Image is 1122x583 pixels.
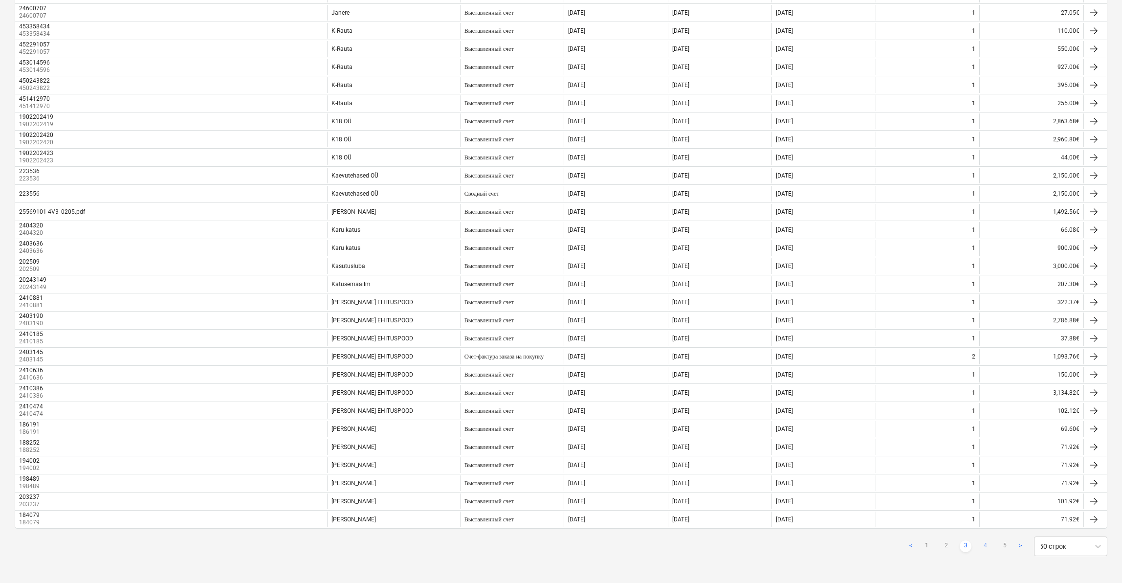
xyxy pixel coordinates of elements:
[776,516,793,523] div: [DATE]
[464,172,514,179] div: Выставленный счет
[19,168,40,175] div: 223536
[972,27,975,34] div: 1
[464,208,514,216] div: Выставленный счет
[19,410,45,418] p: 2410474
[331,389,413,396] div: [PERSON_NAME] EHITUSPOOD
[331,407,413,414] div: [PERSON_NAME] EHITUSPOOD
[19,77,50,84] div: 450243822
[979,313,1083,328] div: 2,786.88€
[972,371,975,378] div: 1
[331,353,413,360] div: [PERSON_NAME] EHITUSPOOD
[979,421,1083,437] div: 69.60€
[672,118,689,125] div: [DATE]
[464,335,514,342] div: Выставленный счет
[979,150,1083,165] div: 44.00€
[331,45,352,52] div: K-Rauta
[905,540,917,552] a: Previous page
[331,335,413,342] div: [PERSON_NAME] EHITUSPOOD
[972,172,975,179] div: 1
[331,226,360,233] div: Karu katus
[979,403,1083,419] div: 102.12€
[776,353,793,360] div: [DATE]
[979,5,1083,21] div: 27.05€
[979,367,1083,382] div: 150.00€
[972,208,975,215] div: 1
[464,136,514,143] div: Выставленный счет
[776,136,793,143] div: [DATE]
[672,190,689,197] div: [DATE]
[972,281,975,288] div: 1
[776,263,793,269] div: [DATE]
[331,118,352,125] div: K18 OÜ
[19,59,50,66] div: 453014596
[972,263,975,269] div: 1
[972,245,975,251] div: 1
[672,389,689,396] div: [DATE]
[672,426,689,432] div: [DATE]
[979,186,1083,202] div: 2,150.00€
[464,444,514,451] div: Выставленный счет
[972,462,975,469] div: 1
[331,498,376,505] div: [PERSON_NAME]
[776,245,793,251] div: [DATE]
[19,518,42,527] p: 184079
[19,190,40,197] div: 223556
[672,100,689,107] div: [DATE]
[568,82,585,89] div: [DATE]
[672,245,689,251] div: [DATE]
[331,462,376,469] div: [PERSON_NAME]
[979,512,1083,527] div: 71.92€
[979,204,1083,220] div: 1,492.56€
[972,444,975,450] div: 1
[568,281,585,288] div: [DATE]
[464,371,514,379] div: Выставленный счет
[19,439,40,446] div: 188252
[19,428,42,436] p: 186191
[672,444,689,450] div: [DATE]
[19,500,42,509] p: 203237
[19,229,45,237] p: 2404320
[972,190,975,197] div: 1
[19,482,42,491] p: 198489
[672,498,689,505] div: [DATE]
[19,349,43,356] div: 2403145
[672,317,689,324] div: [DATE]
[672,172,689,179] div: [DATE]
[331,64,352,70] div: K-Rauta
[19,385,43,392] div: 2410386
[1014,540,1026,552] a: Next page
[979,222,1083,238] div: 66.08€
[568,208,585,215] div: [DATE]
[19,475,40,482] div: 198489
[568,27,585,34] div: [DATE]
[568,516,585,523] div: [DATE]
[672,299,689,306] div: [DATE]
[568,172,585,179] div: [DATE]
[331,190,378,197] div: Kaevutehased OÜ
[979,258,1083,274] div: 3,000.00€
[19,464,42,472] p: 194002
[979,294,1083,310] div: 322.37€
[972,516,975,523] div: 1
[776,426,793,432] div: [DATE]
[672,516,689,523] div: [DATE]
[776,335,793,342] div: [DATE]
[672,208,689,215] div: [DATE]
[979,349,1083,364] div: 1,093.76€
[19,313,43,319] div: 2403190
[672,154,689,161] div: [DATE]
[331,9,350,16] div: Janere
[776,82,793,89] div: [DATE]
[19,356,45,364] p: 2403145
[972,335,975,342] div: 1
[19,102,52,111] p: 451412970
[979,41,1083,57] div: 550.00€
[672,27,689,34] div: [DATE]
[464,263,514,270] div: Выставленный счет
[776,208,793,215] div: [DATE]
[776,389,793,396] div: [DATE]
[568,245,585,251] div: [DATE]
[464,118,514,125] div: Выставленный счет
[19,138,55,147] p: 1902202420
[776,407,793,414] div: [DATE]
